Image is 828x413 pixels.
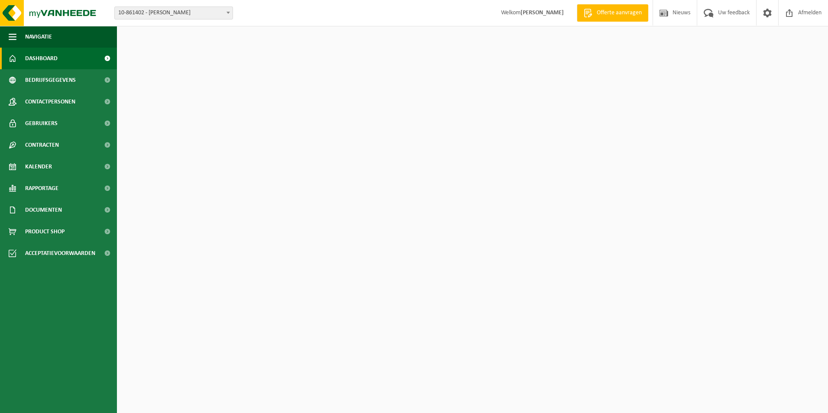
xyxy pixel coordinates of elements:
span: Contactpersonen [25,91,75,113]
span: Documenten [25,199,62,221]
span: Acceptatievoorwaarden [25,242,95,264]
span: 10-861402 - PIETERS RUDY - ZWEVEZELE [115,7,233,19]
span: Dashboard [25,48,58,69]
span: Contracten [25,134,59,156]
strong: [PERSON_NAME] [521,10,564,16]
span: Navigatie [25,26,52,48]
span: Bedrijfsgegevens [25,69,76,91]
span: 10-861402 - PIETERS RUDY - ZWEVEZELE [114,6,233,19]
span: Offerte aanvragen [595,9,644,17]
span: Gebruikers [25,113,58,134]
a: Offerte aanvragen [577,4,648,22]
span: Rapportage [25,177,58,199]
span: Product Shop [25,221,65,242]
span: Kalender [25,156,52,177]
